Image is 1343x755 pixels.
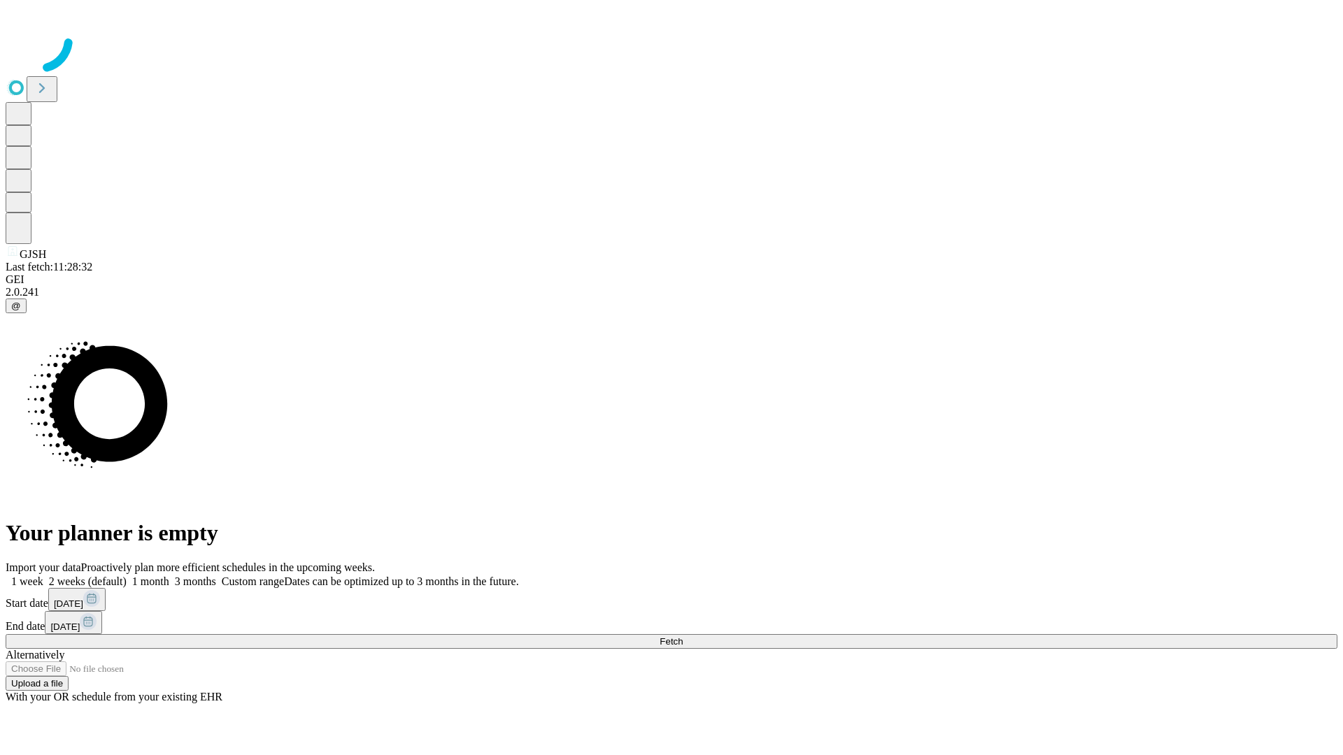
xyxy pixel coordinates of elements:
[54,598,83,609] span: [DATE]
[660,636,683,647] span: Fetch
[6,286,1337,299] div: 2.0.241
[175,575,216,587] span: 3 months
[50,621,80,632] span: [DATE]
[11,575,43,587] span: 1 week
[6,611,1337,634] div: End date
[11,301,21,311] span: @
[6,634,1337,649] button: Fetch
[6,649,64,661] span: Alternatively
[49,575,127,587] span: 2 weeks (default)
[81,561,375,573] span: Proactively plan more efficient schedules in the upcoming weeks.
[45,611,102,634] button: [DATE]
[6,261,92,273] span: Last fetch: 11:28:32
[6,691,222,703] span: With your OR schedule from your existing EHR
[6,299,27,313] button: @
[132,575,169,587] span: 1 month
[6,520,1337,546] h1: Your planner is empty
[6,273,1337,286] div: GEI
[222,575,284,587] span: Custom range
[284,575,518,587] span: Dates can be optimized up to 3 months in the future.
[6,676,69,691] button: Upload a file
[6,588,1337,611] div: Start date
[48,588,106,611] button: [DATE]
[6,561,81,573] span: Import your data
[20,248,46,260] span: GJSH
